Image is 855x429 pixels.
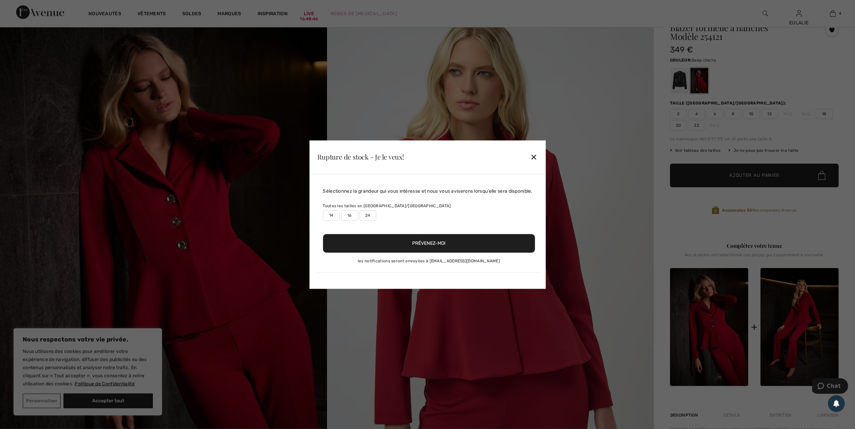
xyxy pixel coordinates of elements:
[341,210,358,220] label: 16
[15,5,29,11] span: Chat
[323,188,535,195] div: Sélectionnez la grandeur qui vous intéresse et nous vous aviserons lorsqu’elle sera disponible.
[323,234,535,253] button: Prévenez-moi
[323,203,535,209] div: Toutes les tailles en [GEOGRAPHIC_DATA]/[GEOGRAPHIC_DATA]
[318,154,404,161] div: Rupture de stock - Je le veux!
[323,210,340,220] label: 14
[530,150,537,164] div: ✕
[323,258,535,264] div: les notifications seront envoyées à [EMAIL_ADDRESS][DOMAIN_NAME]
[359,210,376,220] label: 24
